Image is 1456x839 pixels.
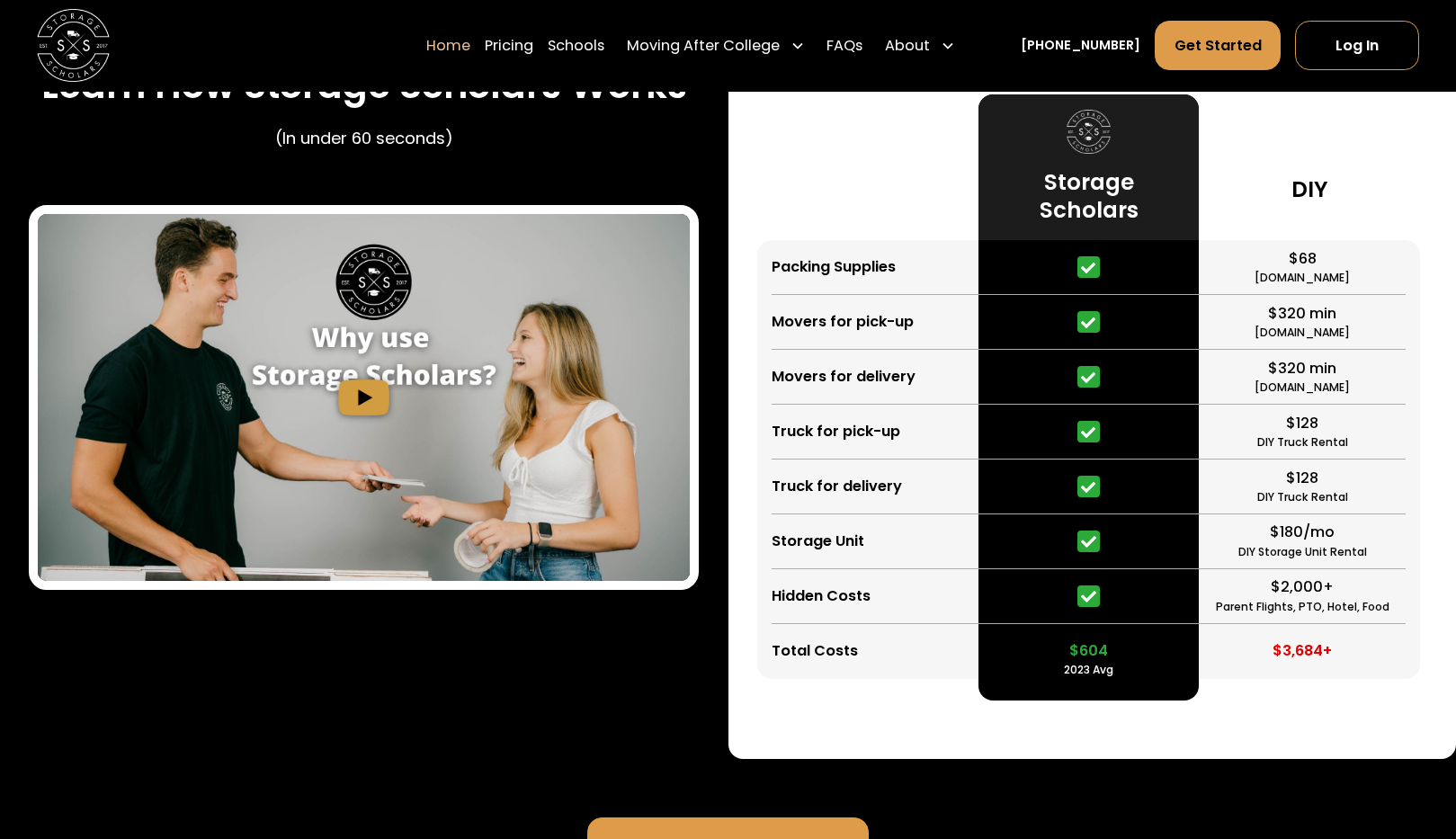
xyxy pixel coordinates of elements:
img: Storage Scholars - How it Works video. [38,214,690,581]
div: $2,000+ [1271,576,1334,598]
div: Packing Supplies [772,256,896,278]
div: Moving After College [620,20,813,71]
div: Parent Flights, PTO, Hotel, Food [1216,599,1389,615]
h3: Storage Scholars [993,168,1184,225]
div: [DOMAIN_NAME] [1255,379,1350,396]
a: Log In [1295,21,1419,70]
a: Home [426,20,470,71]
div: Movers for pick-up [772,311,914,333]
div: Movers for delivery [772,366,916,388]
a: [PHONE_NUMBER] [1021,36,1140,55]
img: Storage Scholars main logo [37,9,110,82]
div: About [878,20,963,71]
div: $180/mo [1270,522,1335,543]
a: FAQs [826,20,862,71]
a: open lightbox [38,214,690,581]
div: DIY Truck Rental [1257,434,1348,451]
div: Storage Unit [772,531,864,552]
h3: Learn How Storage Scholars Works [41,64,687,108]
div: 2023 Avg [1064,662,1113,678]
p: (In under 60 seconds) [275,126,453,150]
div: $320 min [1268,358,1336,379]
img: Storage Scholars logo. [1067,110,1111,154]
div: Truck for pick-up [772,421,900,442]
div: $320 min [1268,303,1336,325]
div: Moving After College [627,35,780,57]
div: $128 [1286,468,1318,489]
div: DIY Truck Rental [1257,489,1348,505]
div: Hidden Costs [772,585,871,607]
div: DIY Storage Unit Rental [1238,544,1367,560]
a: Pricing [485,20,533,71]
div: $128 [1286,413,1318,434]
h3: DIY [1291,175,1328,204]
div: About [885,35,930,57]
div: [DOMAIN_NAME] [1255,270,1350,286]
a: Schools [548,20,604,71]
div: Truck for delivery [772,476,902,497]
div: $68 [1289,248,1317,270]
div: Total Costs [772,640,858,662]
a: Get Started [1155,21,1281,70]
div: $604 [1069,640,1108,662]
div: [DOMAIN_NAME] [1255,325,1350,341]
div: $3,684+ [1273,640,1332,662]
